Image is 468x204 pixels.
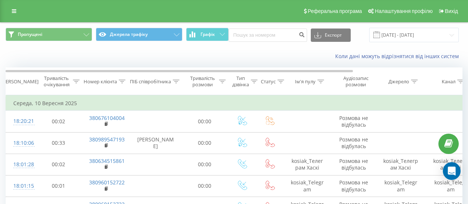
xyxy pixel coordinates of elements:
span: Розмова не відбулась [339,136,368,150]
td: kosiak_Телеграм Хаскі [283,154,331,175]
div: Ім'я пулу [295,78,316,85]
div: Аудіозапис розмови [338,75,374,88]
td: 00:33 [36,132,82,154]
td: 00:00 [182,132,228,154]
a: 380989547193 [89,136,125,143]
span: Пропущені [18,31,42,37]
button: Експорт [311,29,351,42]
div: Тривалість розмови [188,75,217,88]
div: 18:01:28 [13,157,28,172]
div: 18:01:15 [13,179,28,193]
span: Розмова не відбулась [339,157,368,171]
div: Канал [442,78,455,85]
td: [PERSON_NAME] [130,132,182,154]
span: Вихід [445,8,458,14]
input: Пошук за номером [229,29,307,42]
td: 00:00 [182,175,228,197]
div: Номер клієнта [84,78,117,85]
button: Джерела трафіку [96,28,182,41]
span: Графік [201,32,215,37]
a: 380634515861 [89,157,125,164]
div: Тип дзвінка [232,75,249,88]
td: 00:02 [36,154,82,175]
span: Реферальна програма [308,8,362,14]
div: ПІБ співробітника [130,78,171,85]
td: kosiak_Telegram [283,175,331,197]
a: Коли дані можуть відрізнятися вiд інших систем [335,53,462,60]
td: 00:02 [36,111,82,132]
td: kosiak_Telegram [376,175,426,197]
td: kosiak_Телеграм Хаскі [376,154,426,175]
div: Джерело [388,78,409,85]
span: Розмова не відбулась [339,179,368,193]
div: Статус [261,78,276,85]
button: Пропущені [6,28,92,41]
div: Тривалість очікування [42,75,71,88]
div: 18:10:06 [13,136,28,150]
td: 00:00 [182,111,228,132]
td: 00:00 [182,154,228,175]
span: Розмова не відбулась [339,114,368,128]
a: 380676104004 [89,114,125,121]
span: Налаштування профілю [375,8,432,14]
div: Open Intercom Messenger [443,162,461,180]
a: 380960152722 [89,179,125,186]
button: Графік [186,28,229,41]
td: 00:01 [36,175,82,197]
div: 18:20:21 [13,114,28,128]
div: [PERSON_NAME] [1,78,38,85]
